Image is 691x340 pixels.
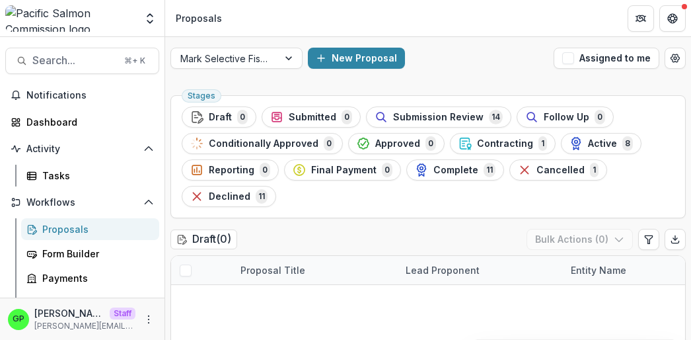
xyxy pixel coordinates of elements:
button: Open Workflows [5,192,159,213]
button: Open table manager [665,48,686,69]
span: Conditionally Approved [209,138,318,149]
span: 0 [260,163,270,177]
div: Proposal Title [233,256,398,284]
a: Grantee Reports [21,292,159,314]
div: Lead Proponent [398,263,488,277]
span: Reporting [209,165,254,176]
button: Reporting0 [182,159,279,181]
button: Approved0 [348,133,445,154]
span: 0 [237,110,248,124]
span: Submitted [289,112,336,123]
button: Cancelled1 [509,159,607,181]
button: Assigned to me [554,48,659,69]
img: Pacific Salmon Commission logo [5,5,135,32]
button: Conditionally Approved0 [182,133,343,154]
a: Form Builder [21,243,159,265]
span: Activity [26,144,138,155]
p: [PERSON_NAME] [34,306,104,320]
button: Get Help [659,5,686,32]
button: Final Payment0 [284,159,401,181]
span: Complete [433,165,478,176]
div: Payments [42,271,149,285]
div: Tasks [42,169,149,183]
button: Declined11 [182,186,276,207]
button: Open entity switcher [141,5,159,32]
button: Contracting1 [450,133,556,154]
span: 0 [595,110,605,124]
a: Dashboard [5,111,159,133]
div: Proposal Title [233,263,313,277]
button: Search... [5,48,159,74]
button: Submission Review14 [366,106,511,128]
div: Lead Proponent [398,256,563,284]
p: Staff [110,308,135,319]
button: Complete11 [406,159,504,181]
nav: breadcrumb [170,9,227,28]
div: Griffin Perry [13,315,24,323]
span: Active [588,138,617,149]
a: Payments [21,267,159,289]
button: Edit table settings [638,229,659,250]
span: 1 [590,163,599,177]
a: Tasks [21,165,159,187]
button: Draft0 [182,106,256,128]
span: Cancelled [536,165,585,176]
a: Proposals [21,218,159,240]
span: Stages [188,91,215,101]
button: Open Activity [5,138,159,159]
p: [PERSON_NAME][EMAIL_ADDRESS][DOMAIN_NAME] [34,320,135,332]
span: 8 [622,136,633,151]
span: 11 [484,163,495,177]
button: More [141,312,157,327]
span: Submission Review [393,112,484,123]
h2: Draft ( 0 ) [170,230,237,249]
button: Notifications [5,85,159,106]
span: 11 [256,189,268,204]
button: Submitted0 [262,106,361,128]
span: Follow Up [544,112,589,123]
span: Approved [375,138,420,149]
div: Proposals [176,11,222,25]
span: Search... [32,54,116,67]
div: Grantee Reports [42,296,149,310]
span: 0 [425,136,436,151]
button: Partners [628,5,654,32]
span: 14 [489,110,503,124]
span: 0 [382,163,392,177]
button: Active8 [561,133,641,154]
button: Follow Up0 [517,106,614,128]
span: Draft [209,112,232,123]
span: 1 [538,136,547,151]
button: Export table data [665,229,686,250]
span: Final Payment [311,165,377,176]
span: 0 [324,136,334,151]
button: Bulk Actions (0) [527,229,633,250]
div: Form Builder [42,247,149,261]
span: Declined [209,191,250,202]
span: 0 [342,110,352,124]
div: ⌘ + K [122,54,148,68]
div: Entity Name [563,263,634,277]
button: New Proposal [308,48,405,69]
div: Proposals [42,222,149,236]
div: Dashboard [26,115,149,129]
span: Workflows [26,197,138,208]
span: Contracting [477,138,533,149]
span: Notifications [26,90,154,101]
